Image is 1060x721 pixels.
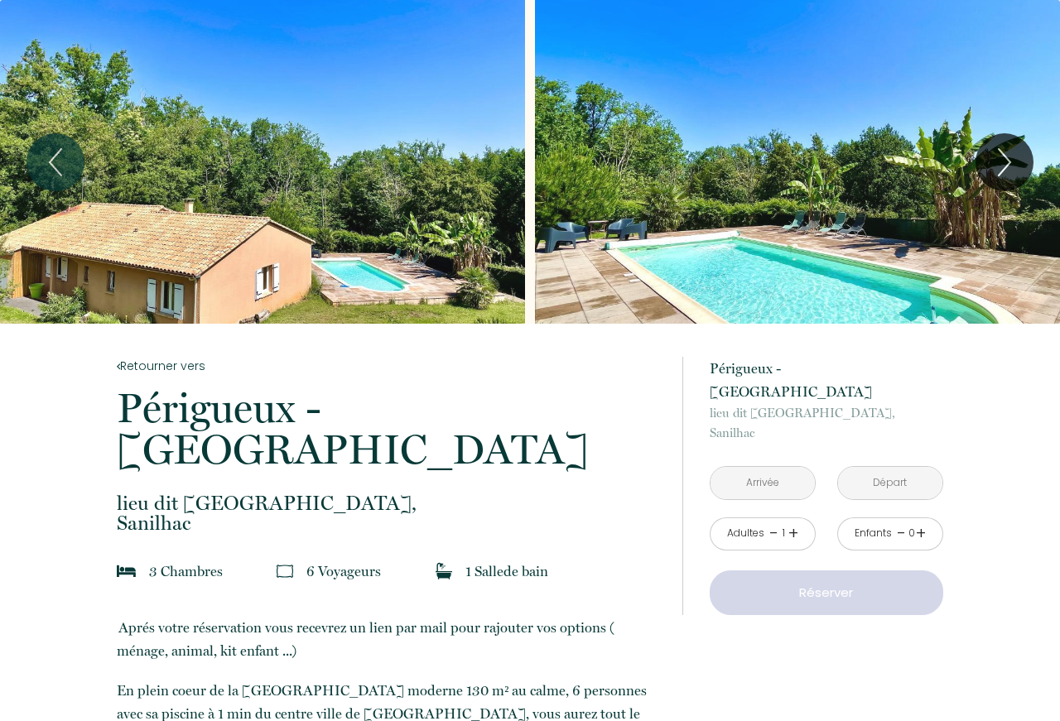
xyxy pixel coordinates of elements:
p: 6 Voyageur [306,560,381,583]
button: Réserver [710,570,943,615]
p: Sanilhac [117,493,660,533]
a: Retourner vers [117,357,660,375]
div: 1 [779,526,788,541]
div: Adultes [727,526,764,541]
span: s [375,563,381,579]
a: - [897,521,906,546]
a: - [769,521,778,546]
span: lieu dit [GEOGRAPHIC_DATA], [117,493,660,513]
p: Périgueux - [GEOGRAPHIC_DATA] [710,357,943,403]
p: Réserver [715,583,937,603]
div: 0 [908,526,916,541]
p: 1 Salle de bain [465,560,548,583]
input: Arrivée [711,467,815,499]
p: Aprés votre réservation vous recevrez un lien par mail pour rajouter vos options ( ménage, animal... [117,616,660,662]
img: guests [277,563,293,579]
button: Next [976,133,1033,191]
span: lieu dit [GEOGRAPHIC_DATA], [710,403,943,423]
a: + [916,521,926,546]
button: Previous [26,133,84,191]
p: Sanilhac [710,403,943,443]
span: s [217,563,223,579]
input: Départ [838,467,942,499]
div: Enfants [855,526,892,541]
a: + [788,521,798,546]
p: 3 Chambre [149,560,223,583]
p: Périgueux - [GEOGRAPHIC_DATA] [117,387,660,470]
